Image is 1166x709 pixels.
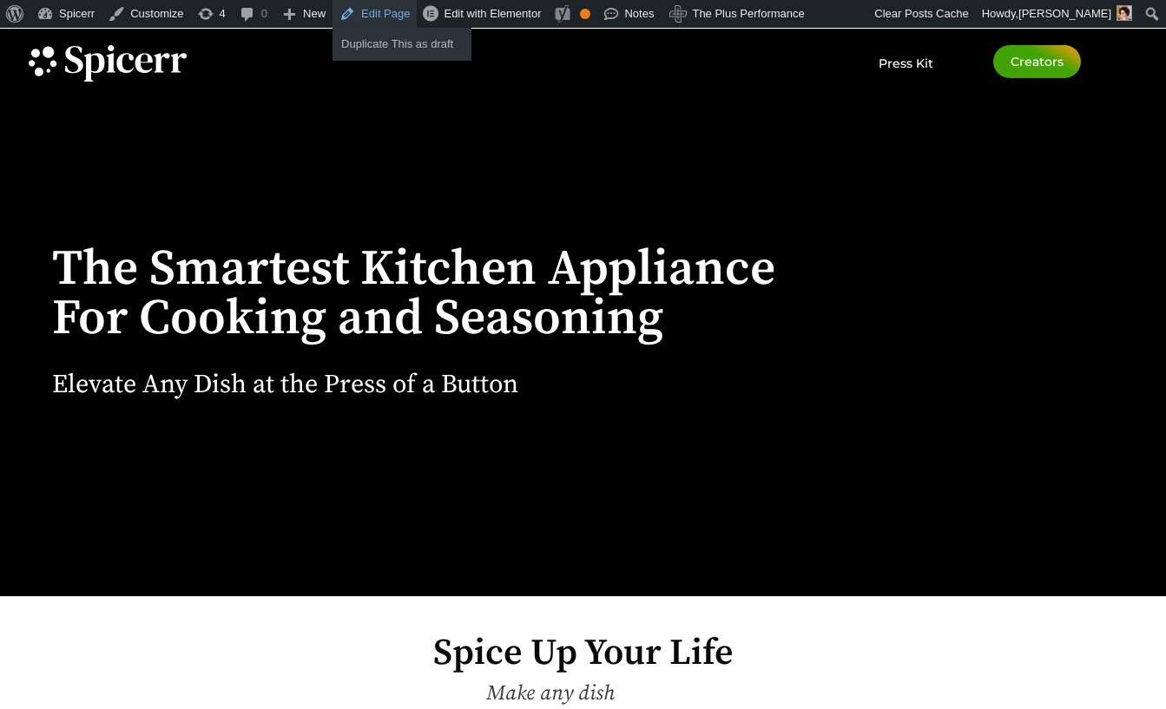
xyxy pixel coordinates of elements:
[580,9,590,19] div: OK
[1018,7,1111,20] span: [PERSON_NAME]
[19,635,1148,672] h2: Spice Up Your Life
[333,33,471,56] a: Duplicate This as draft
[52,245,775,344] h1: The Smartest Kitchen Appliance For Cooking and Seasoning
[993,45,1081,78] a: Creators
[879,45,933,71] a: Press Kit
[1011,56,1064,68] span: Creators
[879,56,933,71] span: Press Kit
[486,680,615,706] span: Make any dish
[444,7,541,20] span: Edit with Elementor
[52,371,518,397] h2: Elevate Any Dish at the Press of a Button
